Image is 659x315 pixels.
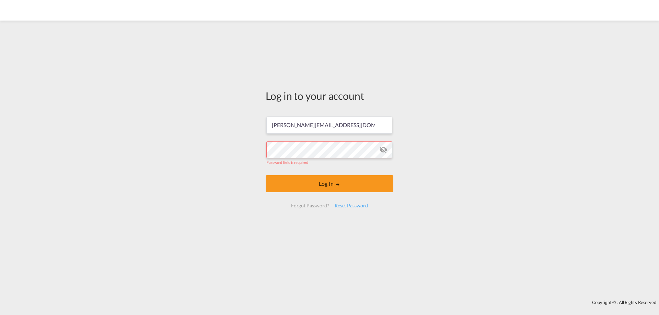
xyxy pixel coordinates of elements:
button: LOGIN [266,175,393,192]
input: Enter email/phone number [266,117,392,134]
div: Log in to your account [266,88,393,103]
md-icon: icon-eye-off [379,146,388,154]
div: Forgot Password? [288,199,332,212]
div: Reset Password [332,199,371,212]
span: Password field is required [266,160,308,165]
